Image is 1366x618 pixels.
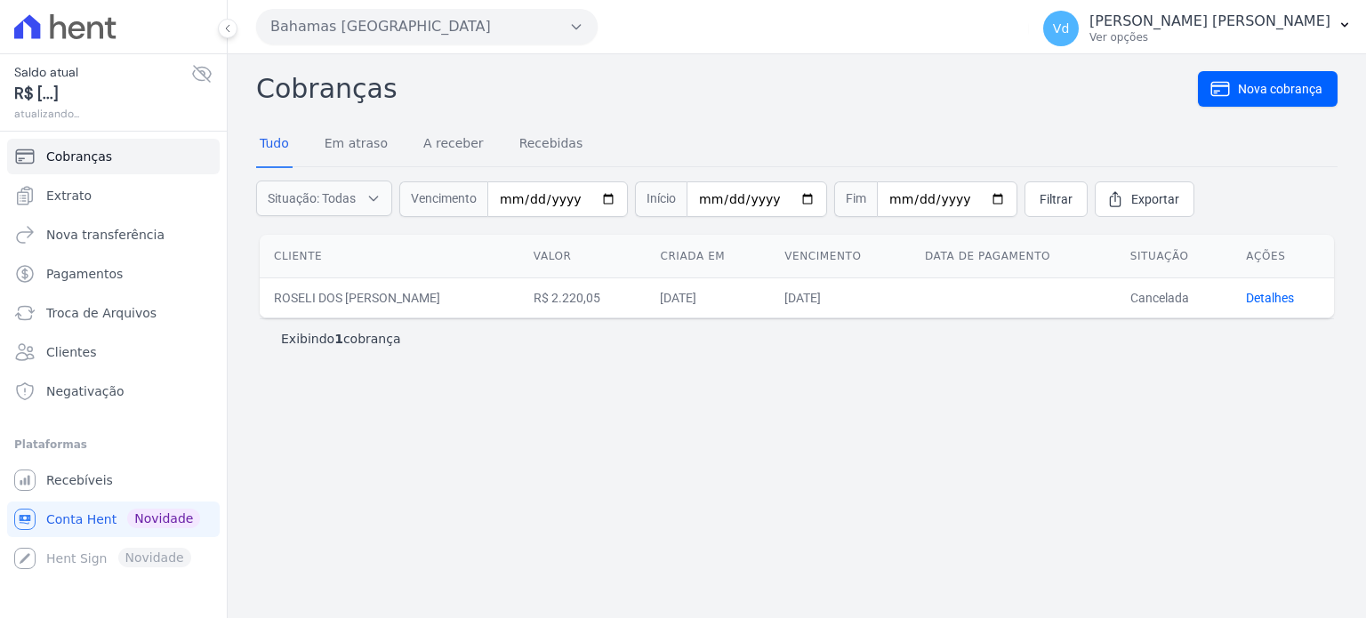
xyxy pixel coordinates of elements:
[1246,291,1294,305] a: Detalhes
[646,277,770,317] td: [DATE]
[1116,235,1233,278] th: Situação
[256,181,392,216] button: Situação: Todas
[1238,80,1322,98] span: Nova cobrança
[14,82,191,106] span: R$ [...]
[46,148,112,165] span: Cobranças
[1095,181,1194,217] a: Exportar
[399,181,487,217] span: Vencimento
[7,334,220,370] a: Clientes
[260,235,519,278] th: Cliente
[46,187,92,205] span: Extrato
[1024,181,1088,217] a: Filtrar
[519,235,647,278] th: Valor
[770,235,911,278] th: Vencimento
[268,189,356,207] span: Situação: Todas
[7,462,220,498] a: Recebíveis
[7,502,220,537] a: Conta Hent Novidade
[127,509,200,528] span: Novidade
[1089,12,1330,30] p: [PERSON_NAME] [PERSON_NAME]
[46,382,125,400] span: Negativação
[1053,22,1069,35] span: Vd
[46,343,96,361] span: Clientes
[834,181,877,217] span: Fim
[1029,4,1366,53] button: Vd [PERSON_NAME] [PERSON_NAME] Ver opções
[1131,190,1179,208] span: Exportar
[516,122,587,168] a: Recebidas
[646,235,770,278] th: Criada em
[7,256,220,292] a: Pagamentos
[256,122,293,168] a: Tudo
[519,277,647,317] td: R$ 2.220,05
[46,265,123,283] span: Pagamentos
[321,122,391,168] a: Em atraso
[635,181,687,217] span: Início
[14,139,213,576] nav: Sidebar
[7,139,220,174] a: Cobranças
[260,277,519,317] td: ROSELI DOS [PERSON_NAME]
[14,63,191,82] span: Saldo atual
[1232,235,1334,278] th: Ações
[46,304,157,322] span: Troca de Arquivos
[46,510,117,528] span: Conta Hent
[7,295,220,331] a: Troca de Arquivos
[14,434,213,455] div: Plataformas
[7,217,220,253] a: Nova transferência
[256,68,1198,108] h2: Cobranças
[1089,30,1330,44] p: Ver opções
[7,178,220,213] a: Extrato
[770,277,911,317] td: [DATE]
[46,226,165,244] span: Nova transferência
[911,235,1116,278] th: Data de pagamento
[1116,277,1233,317] td: Cancelada
[14,106,191,122] span: atualizando...
[281,330,401,348] p: Exibindo cobrança
[1198,71,1338,107] a: Nova cobrança
[420,122,487,168] a: A receber
[1040,190,1073,208] span: Filtrar
[256,9,598,44] button: Bahamas [GEOGRAPHIC_DATA]
[7,373,220,409] a: Negativação
[46,471,113,489] span: Recebíveis
[334,332,343,346] b: 1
